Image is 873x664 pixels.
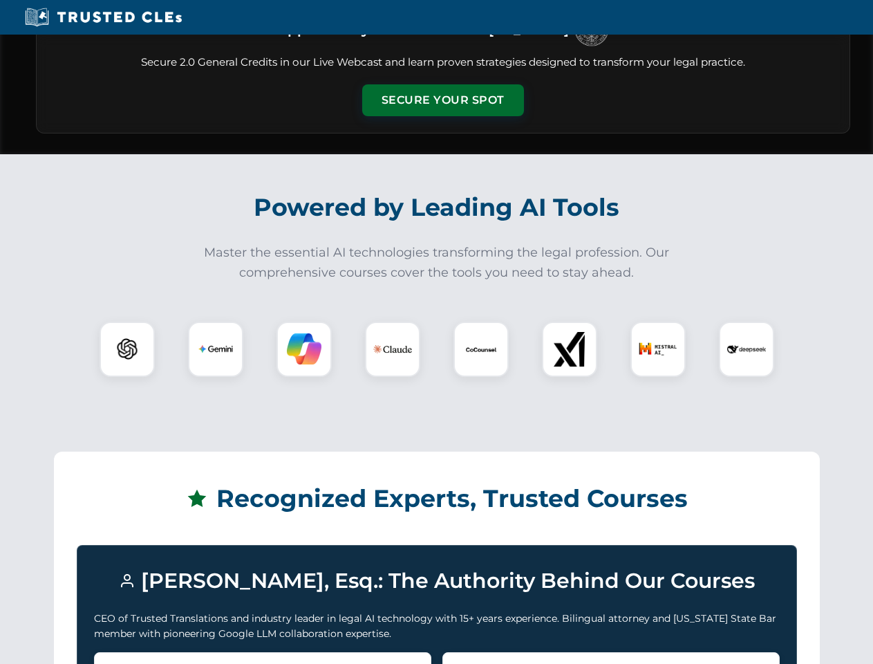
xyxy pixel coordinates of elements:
[727,330,766,369] img: DeepSeek Logo
[464,332,498,367] img: CoCounsel Logo
[630,322,686,377] div: Mistral AI
[365,322,420,377] div: Claude
[542,322,597,377] div: xAI
[53,55,833,71] p: Secure 2.0 General Credits in our Live Webcast and learn proven strategies designed to transform ...
[107,329,147,369] img: ChatGPT Logo
[21,7,186,28] img: Trusted CLEs
[77,474,797,523] h2: Recognized Experts, Trusted Courses
[94,611,780,642] p: CEO of Trusted Translations and industry leader in legal AI technology with 15+ years experience....
[552,332,587,367] img: xAI Logo
[276,322,332,377] div: Copilot
[94,562,780,600] h3: [PERSON_NAME], Esq.: The Authority Behind Our Courses
[195,243,679,283] p: Master the essential AI technologies transforming the legal profession. Our comprehensive courses...
[719,322,774,377] div: DeepSeek
[287,332,321,367] img: Copilot Logo
[639,330,677,369] img: Mistral AI Logo
[373,330,412,369] img: Claude Logo
[54,183,820,232] h2: Powered by Leading AI Tools
[453,322,509,377] div: CoCounsel
[188,322,243,377] div: Gemini
[198,332,233,367] img: Gemini Logo
[100,322,155,377] div: ChatGPT
[362,84,524,116] button: Secure Your Spot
